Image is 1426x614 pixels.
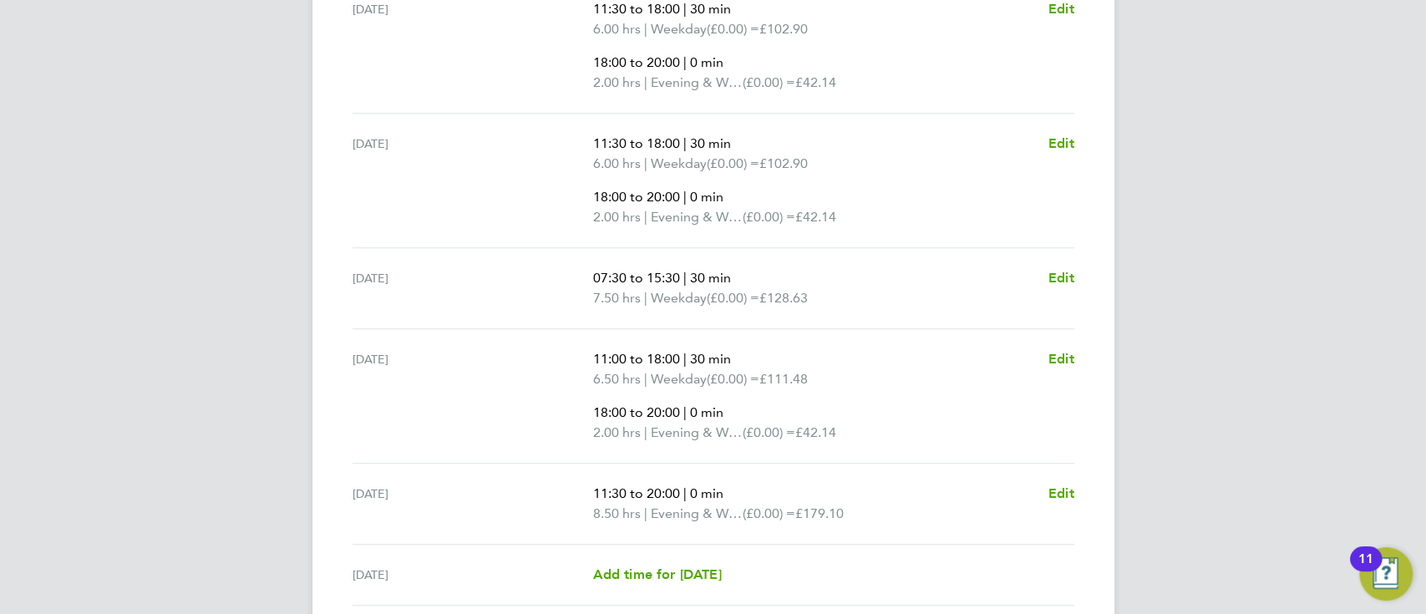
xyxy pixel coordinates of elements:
[1048,351,1074,367] span: Edit
[650,423,742,443] span: Evening & Weekend
[650,504,742,524] span: Evening & Weekend
[759,371,807,387] span: £111.48
[794,74,835,90] span: £42.14
[683,351,686,367] span: |
[643,209,647,225] span: |
[1048,135,1074,151] span: Edit
[592,1,679,17] span: 11:30 to 18:00
[689,135,730,151] span: 30 min
[592,404,679,420] span: 18:00 to 20:00
[592,485,679,501] span: 11:30 to 20:00
[1358,559,1373,581] div: 11
[1048,485,1074,501] span: Edit
[794,505,843,521] span: £179.10
[683,189,686,205] span: |
[592,424,640,440] span: 2.00 hrs
[592,371,640,387] span: 6.50 hrs
[689,270,730,286] span: 30 min
[353,268,593,308] div: [DATE]
[650,288,706,308] span: Weekday
[683,485,686,501] span: |
[643,505,647,521] span: |
[683,1,686,17] span: |
[1048,1,1074,17] span: Edit
[683,54,686,70] span: |
[643,371,647,387] span: |
[592,566,721,582] span: Add time for [DATE]
[683,135,686,151] span: |
[1048,349,1074,369] a: Edit
[650,207,742,227] span: Evening & Weekend
[353,565,593,585] div: [DATE]
[759,290,807,306] span: £128.63
[689,351,730,367] span: 30 min
[706,21,759,37] span: (£0.00) =
[643,74,647,90] span: |
[742,209,794,225] span: (£0.00) =
[650,369,706,389] span: Weekday
[689,189,723,205] span: 0 min
[706,371,759,387] span: (£0.00) =
[742,74,794,90] span: (£0.00) =
[689,404,723,420] span: 0 min
[689,54,723,70] span: 0 min
[592,74,640,90] span: 2.00 hrs
[592,290,640,306] span: 7.50 hrs
[759,155,807,171] span: £102.90
[592,209,640,225] span: 2.00 hrs
[353,349,593,443] div: [DATE]
[1048,268,1074,288] a: Edit
[592,565,721,585] a: Add time for [DATE]
[689,485,723,501] span: 0 min
[683,270,686,286] span: |
[353,484,593,524] div: [DATE]
[759,21,807,37] span: £102.90
[683,404,686,420] span: |
[650,154,706,174] span: Weekday
[1048,134,1074,154] a: Edit
[1048,484,1074,504] a: Edit
[592,505,640,521] span: 8.50 hrs
[689,1,730,17] span: 30 min
[592,54,679,70] span: 18:00 to 20:00
[650,73,742,93] span: Evening & Weekend
[592,155,640,171] span: 6.00 hrs
[592,21,640,37] span: 6.00 hrs
[1359,547,1413,601] button: Open Resource Center, 11 new notifications
[643,290,647,306] span: |
[643,155,647,171] span: |
[353,134,593,227] div: [DATE]
[706,290,759,306] span: (£0.00) =
[643,21,647,37] span: |
[592,135,679,151] span: 11:30 to 18:00
[742,505,794,521] span: (£0.00) =
[592,189,679,205] span: 18:00 to 20:00
[592,351,679,367] span: 11:00 to 18:00
[742,424,794,440] span: (£0.00) =
[1048,270,1074,286] span: Edit
[650,19,706,39] span: Weekday
[706,155,759,171] span: (£0.00) =
[592,270,679,286] span: 07:30 to 15:30
[794,424,835,440] span: £42.14
[643,424,647,440] span: |
[794,209,835,225] span: £42.14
